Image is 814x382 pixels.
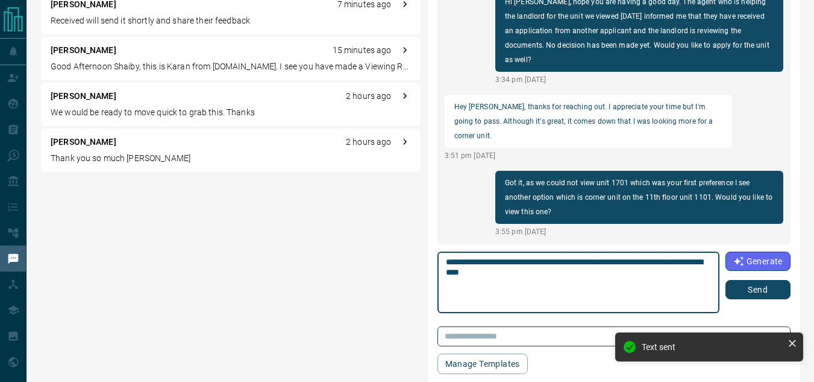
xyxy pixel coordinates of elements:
[642,342,783,352] div: Text sent
[51,44,116,57] p: [PERSON_NAME]
[725,280,791,299] button: Send
[346,90,391,103] p: 2 hours ago
[51,136,116,148] p: [PERSON_NAME]
[437,354,528,374] button: Manage Templates
[51,90,116,103] p: [PERSON_NAME]
[51,152,411,165] p: Thank you so much [PERSON_NAME]
[769,328,786,345] button: Open
[495,74,783,85] p: 3:34 pm [DATE]
[51,60,411,73] p: Good Afternoon Shaiby, this is Karan from [DOMAIN_NAME]. I see you have made a Viewing Request Fo...
[346,136,391,148] p: 2 hours ago
[51,14,411,27] p: Received will send it shortly and share their feedback
[445,150,733,161] p: 3:51 pm [DATE]
[333,44,392,57] p: 15 minutes ago
[725,252,791,271] button: Generate
[495,226,783,237] p: 3:55 pm [DATE]
[51,106,411,119] p: We would be ready to move quick to grab this. Thanks
[505,176,774,219] p: Got it, as we could not view unit 1701 which was your first preference I see another option which...
[454,100,723,143] p: Hey [PERSON_NAME], thanks for reaching out. I appreciate your time but I'm going to pass. Althoug...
